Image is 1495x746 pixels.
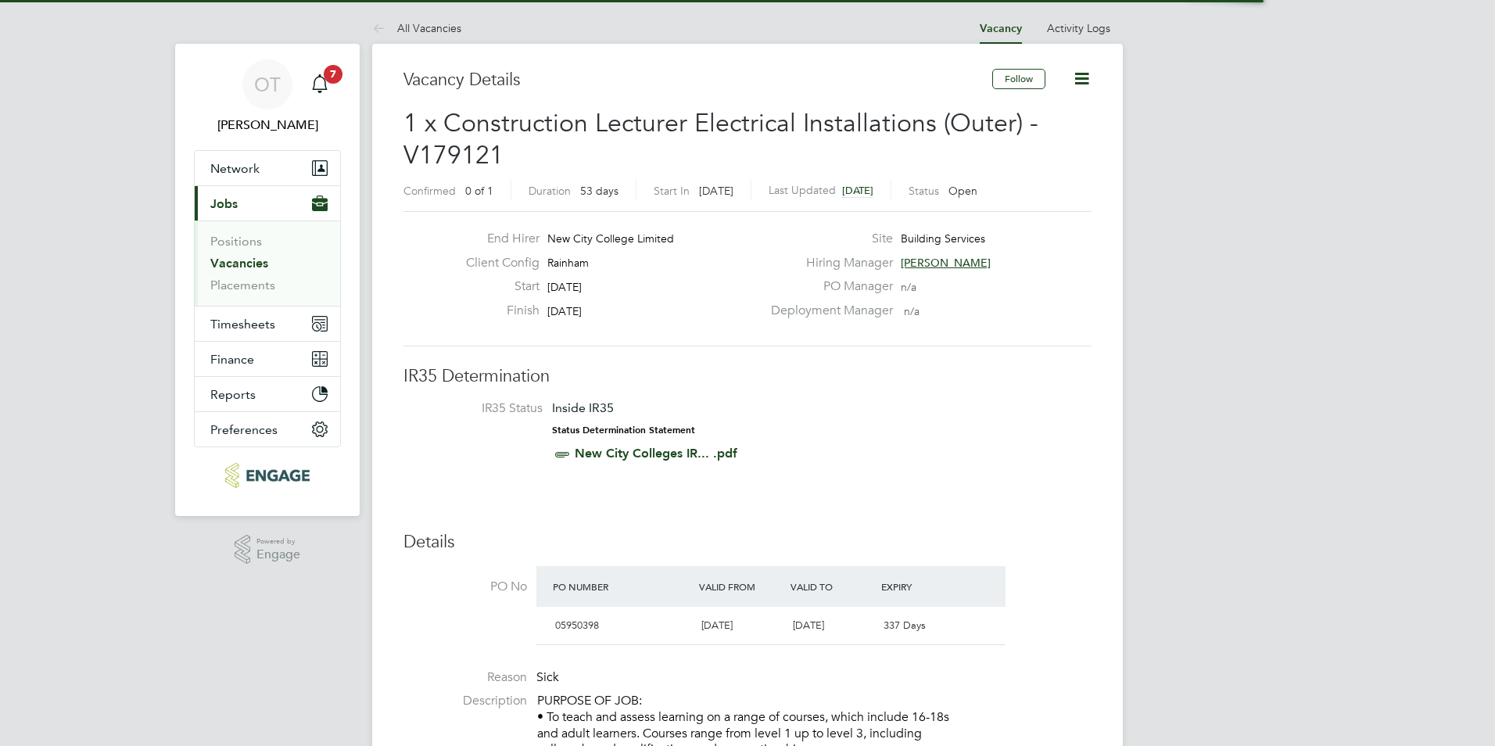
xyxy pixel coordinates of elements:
label: Hiring Manager [762,255,893,271]
span: 0 of 1 [465,184,493,198]
span: 1 x Construction Lecturer Electrical Installations (Outer) - V179121 [403,108,1038,171]
h3: Details [403,531,1092,554]
span: Preferences [210,422,278,437]
label: Client Config [454,255,540,271]
label: End Hirer [454,231,540,247]
button: Follow [992,69,1045,89]
label: Confirmed [403,184,456,198]
span: Timesheets [210,317,275,332]
span: [DATE] [547,280,582,294]
label: Site [762,231,893,247]
span: [PERSON_NAME] [901,256,991,270]
span: 53 days [580,184,618,198]
nav: Main navigation [175,44,360,516]
label: Status [909,184,939,198]
strong: Status Determination Statement [552,425,695,436]
span: [DATE] [547,304,582,318]
a: Placements [210,278,275,292]
span: Rainham [547,256,589,270]
span: Open [948,184,977,198]
label: Finish [454,303,540,319]
span: Sick [536,669,559,685]
label: Duration [529,184,571,198]
button: Finance [195,342,340,376]
span: Powered by [256,535,300,548]
div: PO Number [549,572,695,601]
h3: Vacancy Details [403,69,992,91]
div: Valid From [695,572,787,601]
span: 337 Days [884,619,926,632]
span: OT [254,74,281,95]
a: Go to home page [194,463,341,488]
label: IR35 Status [419,400,543,417]
span: 05950398 [555,619,599,632]
label: Deployment Manager [762,303,893,319]
label: Start In [654,184,690,198]
button: Jobs [195,186,340,221]
a: Vacancies [210,256,268,271]
span: 7 [324,65,342,84]
span: Jobs [210,196,238,211]
span: Engage [256,548,300,561]
button: Network [195,151,340,185]
a: Activity Logs [1047,21,1110,35]
span: Building Services [901,231,985,246]
h3: IR35 Determination [403,365,1092,388]
label: Description [403,693,527,709]
img: huntereducation-logo-retina.png [225,463,309,488]
a: OT[PERSON_NAME] [194,59,341,134]
span: [DATE] [793,619,824,632]
span: [DATE] [699,184,733,198]
div: Valid To [787,572,878,601]
label: Start [454,278,540,295]
label: Last Updated [769,183,836,197]
button: Reports [195,377,340,411]
button: Preferences [195,412,340,447]
label: PO Manager [762,278,893,295]
label: PO No [403,579,527,595]
span: Reports [210,387,256,402]
span: [DATE] [701,619,733,632]
a: Powered byEngage [235,535,301,565]
label: Reason [403,669,527,686]
a: New City Colleges IR... .pdf [575,446,737,461]
a: 7 [304,59,335,109]
span: New City College Limited [547,231,674,246]
button: Timesheets [195,307,340,341]
span: Finance [210,352,254,367]
span: Inside IR35 [552,400,614,415]
span: [DATE] [842,184,873,197]
div: Expiry [877,572,969,601]
a: Vacancy [980,22,1022,35]
span: Network [210,161,260,176]
a: Positions [210,234,262,249]
span: n/a [904,304,920,318]
a: All Vacancies [372,21,461,35]
span: n/a [901,280,916,294]
span: Olivia Triassi [194,116,341,134]
div: Jobs [195,221,340,306]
